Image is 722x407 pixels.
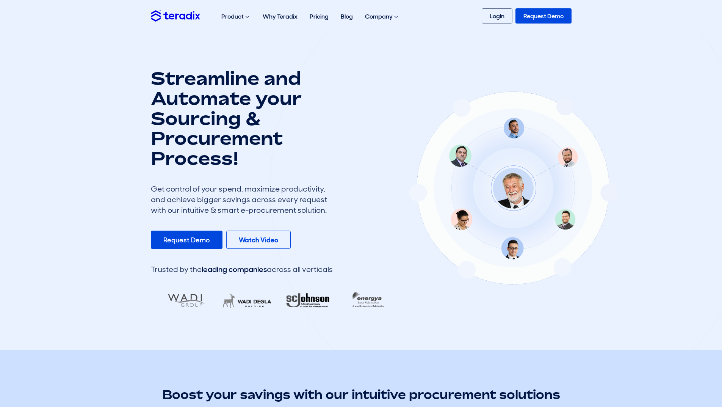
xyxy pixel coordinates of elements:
[304,5,335,28] a: Pricing
[151,184,333,215] div: Get control of your spend, maximize productivity, and achieve bigger savings across every request...
[151,264,333,275] div: Trusted by the across all verticals
[515,8,572,24] a: Request Demo
[202,264,267,274] span: leading companies
[216,288,277,313] img: LifeMakers
[151,231,222,249] a: Request Demo
[335,5,359,28] a: Blog
[151,68,333,168] h1: Streamline and Automate your Sourcing & Procurement Process!
[276,288,338,313] img: RA
[215,5,257,29] div: Product
[151,10,200,21] img: Teradix logo
[226,231,291,249] a: Watch Video
[151,386,572,403] h2: Boost your savings with our intuitive procurement solutions
[257,5,304,28] a: Why Teradix
[482,8,512,24] a: Login
[239,236,278,245] b: Watch Video
[359,5,406,29] div: Company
